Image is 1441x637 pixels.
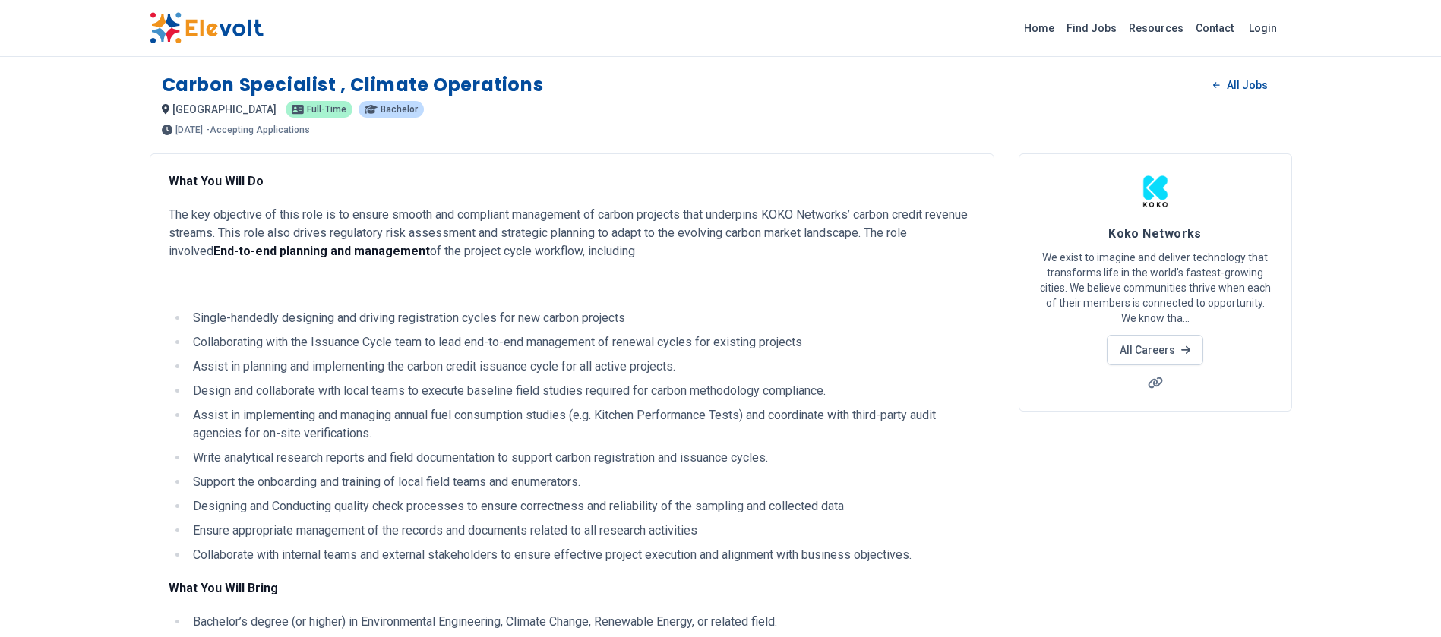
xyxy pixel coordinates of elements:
a: All Jobs [1201,74,1279,96]
a: Find Jobs [1060,16,1123,40]
img: Elevolt [150,12,264,44]
li: Collaborate with internal teams and external stakeholders to ensure effective project execution a... [188,546,975,564]
strong: What You Will Bring [169,581,278,595]
span: [GEOGRAPHIC_DATA] [172,103,277,115]
li: Single-handedly designing and driving registration cycles for new carbon projects [188,309,975,327]
span: Bachelor [381,105,418,114]
li: Design and collaborate with local teams to execute baseline field studies required for carbon met... [188,382,975,400]
li: Ensure appropriate management of the records and documents related to all research activities [188,522,975,540]
strong: End-to-end planning [213,244,327,258]
span: Koko Networks [1108,226,1202,241]
a: Resources [1123,16,1190,40]
img: Koko Networks [1136,172,1174,210]
li: Designing and Conducting quality check processes to ensure correctness and reliability of the sam... [188,497,975,516]
strong: What You Will Do [169,174,264,188]
p: - Accepting Applications [206,125,310,134]
p: The key objective of this role is to ensure smooth and compliant management of carbon projects th... [169,206,975,260]
li: Write analytical research reports and field documentation to support carbon registration and issu... [188,449,975,467]
li: Support the onboarding and training of local field teams and enumerators. [188,473,975,491]
a: Home [1018,16,1060,40]
li: Assist in implementing and managing annual fuel consumption studies (e.g. Kitchen Performance Tes... [188,406,975,443]
li: Assist in planning and implementing the carbon credit issuance cycle for all active projects. [188,358,975,376]
p: We exist to imagine and deliver technology that transforms life in the world’s fastest-growing ci... [1038,250,1273,326]
span: [DATE] [175,125,203,134]
a: All Careers [1107,335,1203,365]
a: Contact [1190,16,1240,40]
h1: Carbon Specialist , Climate Operations [162,73,544,97]
li: Bachelor’s degree (or higher) in Environmental Engineering, Climate Change, Renewable Energy, or ... [188,613,975,631]
span: Full-time [307,105,346,114]
a: Login [1240,13,1286,43]
strong: and management [330,244,430,258]
li: Collaborating with the Issuance Cycle team to lead end-to-end management of renewal cycles for ex... [188,333,975,352]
